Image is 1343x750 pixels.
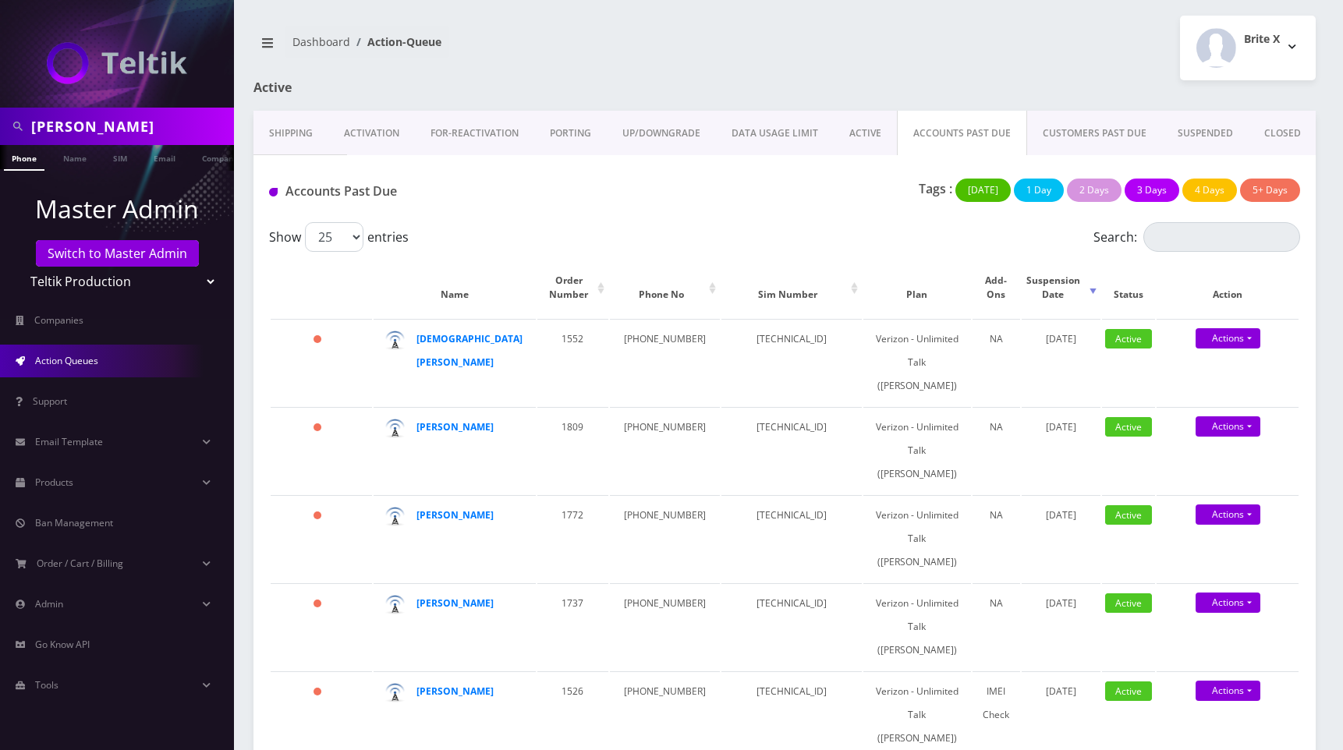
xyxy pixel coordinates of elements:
[1125,179,1179,202] button: 3 Days
[1157,258,1299,317] th: Action
[610,258,721,317] th: Phone No: activate to sort column ascending
[35,435,103,448] span: Email Template
[1180,16,1316,80] button: Brite X
[980,592,1012,615] div: NA
[416,420,494,433] a: [PERSON_NAME]
[36,240,199,267] a: Switch to Master Admin
[292,34,350,49] a: Dashboard
[416,685,494,698] a: [PERSON_NAME]
[1244,33,1280,46] h2: Brite X
[35,638,90,651] span: Go Know API
[1093,222,1300,252] label: Search:
[55,145,94,169] a: Name
[1027,111,1162,156] a: CUSTOMERS PAST DUE
[31,111,230,141] input: Search in Company
[105,145,135,169] a: SIM
[33,394,67,408] span: Support
[269,222,409,252] label: Show entries
[35,354,98,367] span: Action Queues
[610,495,721,582] td: [PHONE_NUMBER]
[253,26,773,70] nav: breadcrumb
[863,407,971,494] td: Verizon - Unlimited Talk ([PERSON_NAME])
[1105,593,1152,613] span: Active
[863,258,971,317] th: Plan
[416,508,494,522] a: [PERSON_NAME]
[1105,417,1152,437] span: Active
[1143,222,1300,252] input: Search:
[253,111,328,156] a: Shipping
[1162,111,1249,156] a: SUSPENDED
[537,407,608,494] td: 1809
[721,258,861,317] th: Sim Number: activate to sort column ascending
[35,476,73,489] span: Products
[537,495,608,582] td: 1772
[1240,179,1300,202] button: 5+ Days
[721,319,861,405] td: [TECHNICAL_ID]
[416,596,494,610] a: [PERSON_NAME]
[1022,583,1100,670] td: [DATE]
[897,111,1027,156] a: ACCOUNTS PAST DUE
[305,222,363,252] select: Showentries
[374,258,536,317] th: Name
[980,327,1012,351] div: NA
[1196,681,1260,701] a: Actions
[721,495,861,582] td: [TECHNICAL_ID]
[35,597,63,610] span: Admin
[610,319,721,405] td: [PHONE_NUMBER]
[607,111,716,156] a: UP/DOWNGRADE
[1196,504,1260,525] a: Actions
[1022,258,1100,317] th: Suspension Date
[194,145,246,169] a: Company
[834,111,897,156] a: ACTIVE
[1105,505,1152,525] span: Active
[610,407,721,494] td: [PHONE_NUMBER]
[537,319,608,405] td: 1552
[537,258,608,317] th: Order Number: activate to sort column ascending
[415,111,534,156] a: FOR-REActivation
[35,678,58,692] span: Tools
[863,319,971,405] td: Verizon - Unlimited Talk ([PERSON_NAME])
[863,495,971,582] td: Verizon - Unlimited Talk ([PERSON_NAME])
[537,583,608,670] td: 1737
[1022,319,1100,405] td: [DATE]
[973,258,1020,317] th: Add-Ons
[1067,179,1122,202] button: 2 Days
[1105,329,1152,348] span: Active
[4,145,44,171] a: Phone
[1196,593,1260,613] a: Actions
[1102,258,1155,317] th: Status
[37,557,123,570] span: Order / Cart / Billing
[1022,407,1100,494] td: [DATE]
[955,179,1011,202] button: [DATE]
[980,680,1012,727] div: IMEI Check
[980,416,1012,439] div: NA
[35,516,113,529] span: Ban Management
[1105,681,1152,701] span: Active
[146,145,183,169] a: Email
[34,313,83,327] span: Companies
[269,184,597,199] h1: Accounts Past Due
[980,504,1012,527] div: NA
[350,34,441,50] li: Action-Queue
[919,179,952,198] p: Tags :
[253,80,592,95] h1: Active
[328,111,415,156] a: Activation
[863,583,971,670] td: Verizon - Unlimited Talk ([PERSON_NAME])
[721,407,861,494] td: [TECHNICAL_ID]
[716,111,834,156] a: DATA USAGE LIMIT
[416,332,523,369] a: [DEMOGRAPHIC_DATA][PERSON_NAME]
[534,111,607,156] a: PORTING
[1022,495,1100,582] td: [DATE]
[721,583,861,670] td: [TECHNICAL_ID]
[1196,328,1260,348] a: Actions
[610,583,721,670] td: [PHONE_NUMBER]
[269,188,278,196] img: Accounts Past Due
[47,42,187,84] img: Teltik Production
[1196,416,1260,437] a: Actions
